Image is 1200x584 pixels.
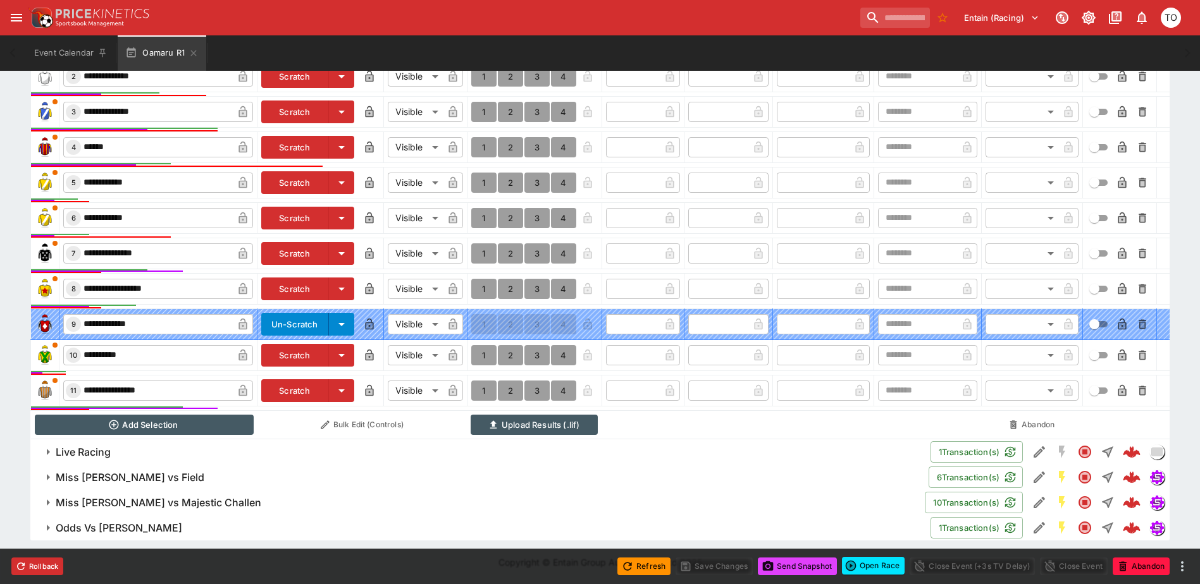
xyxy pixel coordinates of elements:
h6: Live Racing [56,446,111,459]
button: Odds Vs [PERSON_NAME] [30,515,931,540]
button: 3 [524,279,550,299]
span: 5 [69,178,78,187]
button: Event Calendar [27,35,115,71]
button: 1 [471,243,497,264]
button: 4 [551,66,576,87]
img: PriceKinetics [56,9,149,18]
img: logo-cerberus--red.svg [1123,494,1141,511]
button: Miss [PERSON_NAME] vs Field [30,465,929,490]
a: 6a5b1277-6f1a-41dc-8f42-832b09e0761a [1119,490,1144,515]
button: Straight [1096,441,1119,463]
span: 11 [68,386,79,395]
button: 3 [524,345,550,365]
button: Closed [1073,516,1096,539]
button: Thomas OConnor [1157,4,1185,32]
img: runner 10 [35,345,55,365]
div: Visible [388,208,443,228]
button: 4 [551,345,576,365]
button: more [1175,559,1190,574]
div: liveracing [1149,444,1165,459]
div: Visible [388,102,443,122]
button: Refresh [617,557,671,575]
button: 1 [471,279,497,299]
button: Connected to PK [1051,6,1073,29]
button: 4 [551,380,576,401]
svg: Closed [1077,520,1092,535]
div: Visible [388,243,443,264]
button: 2 [498,208,523,228]
img: runner 8 [35,279,55,299]
a: c2d8df89-e7e6-47a9-95f6-710022b8129f [1119,465,1144,490]
button: SGM Enabled [1051,491,1073,514]
img: runner 2 [35,66,55,87]
a: de842366-2e9d-43de-9944-9f398f62e770 [1119,439,1144,465]
button: Miss [PERSON_NAME] vs Majestic Challen [30,490,925,515]
button: 1 [471,380,497,401]
button: SGM Disabled [1051,441,1073,463]
h6: Miss [PERSON_NAME] vs Majestic Challen [56,496,261,509]
div: de842366-2e9d-43de-9944-9f398f62e770 [1123,443,1141,461]
button: Scratch [261,344,329,367]
span: 9 [69,320,78,329]
button: SGM Enabled [1051,516,1073,539]
div: Visible [388,173,443,193]
button: Edit Detail [1028,441,1051,463]
button: Rollback [11,557,63,575]
button: 4 [551,173,576,193]
span: 4 [69,143,78,152]
button: 2 [498,243,523,264]
div: e07a12f6-e358-4853-b815-e68de9cc93eb [1123,519,1141,537]
svg: Closed [1077,444,1092,459]
button: Scratch [261,242,329,265]
svg: Closed [1077,495,1092,510]
button: 3 [524,137,550,157]
button: Documentation [1104,6,1127,29]
button: Straight [1096,466,1119,489]
h6: Odds Vs [PERSON_NAME] [56,521,182,535]
img: runner 5 [35,173,55,193]
button: Toggle light/dark mode [1077,6,1100,29]
button: Edit Detail [1028,491,1051,514]
button: 10Transaction(s) [925,492,1023,513]
button: 1Transaction(s) [931,517,1023,538]
button: 1 [471,137,497,157]
button: 2 [498,173,523,193]
button: Notifications [1130,6,1153,29]
button: 1 [471,345,497,365]
button: 1 [471,102,497,122]
button: Un-Scratch [261,313,329,336]
div: Visible [388,345,443,365]
button: Select Tenant [956,8,1047,28]
button: No Bookmarks [932,8,953,28]
button: Live Racing [30,439,931,465]
button: Scratch [261,65,329,88]
img: Sportsbook Management [56,21,124,27]
button: Closed [1073,466,1096,489]
button: Scratch [261,136,329,159]
button: 4 [551,279,576,299]
button: 2 [498,137,523,157]
button: 4 [551,137,576,157]
button: 1 [471,208,497,228]
button: Scratch [261,379,329,402]
button: Closed [1073,491,1096,514]
img: runner 11 [35,380,55,401]
button: Closed [1073,441,1096,463]
img: runner 9 [35,314,55,334]
button: 3 [524,173,550,193]
img: logo-cerberus--red.svg [1123,519,1141,537]
img: runner 7 [35,243,55,264]
img: runner 4 [35,137,55,157]
div: Visible [388,66,443,87]
button: Abandon [1113,557,1170,575]
button: Scratch [261,100,329,123]
button: 2 [498,279,523,299]
button: Bulk Edit (Controls) [261,415,464,435]
button: Send Snapshot [758,557,837,575]
svg: Closed [1077,470,1092,485]
img: logo-cerberus--red.svg [1123,443,1141,461]
img: simulator [1150,521,1164,535]
button: 3 [524,380,550,401]
span: 10 [67,351,80,360]
button: Oamaru R1 [118,35,206,71]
